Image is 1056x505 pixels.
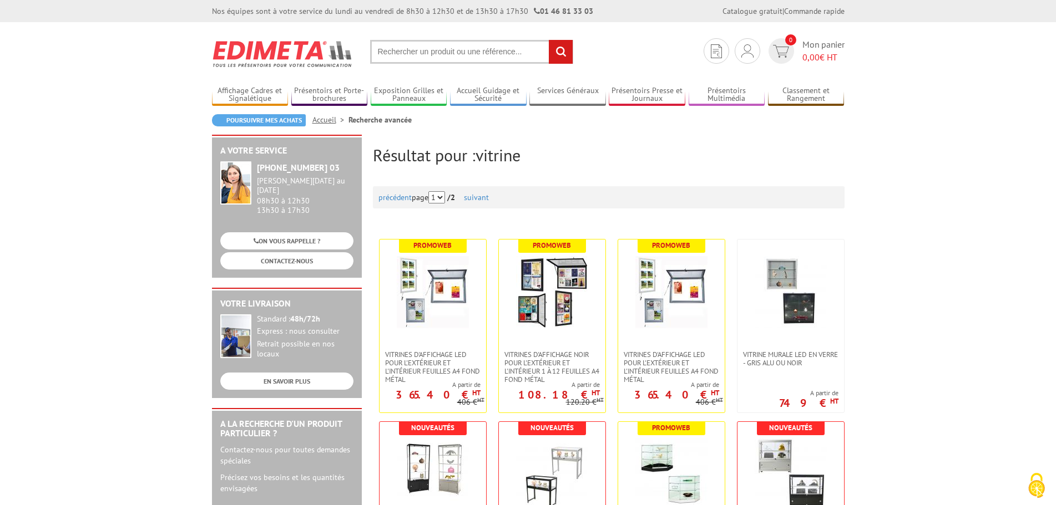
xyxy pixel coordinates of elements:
[411,423,454,432] b: Nouveautés
[504,350,600,384] span: VITRINES D'AFFICHAGE NOIR POUR L'EXTÉRIEUR ET L'INTÉRIEUR 1 À 12 FEUILLES A4 FOND MÉTAL
[464,192,489,202] a: suivant
[450,86,527,104] a: Accueil Guidage et Sécurité
[257,339,353,359] div: Retrait possible en nos locaux
[212,86,289,104] a: Affichage Cadres et Signalétique
[722,6,845,17] div: |
[830,396,838,406] sup: HT
[380,380,481,389] span: A partir de
[566,398,604,406] p: 120.20 €
[371,86,447,104] a: Exposition Grilles et Panneaux
[529,86,606,104] a: Services Généraux
[476,144,521,166] span: vitrine
[220,146,353,156] h2: A votre service
[370,40,573,64] input: Rechercher un produit ou une référence...
[773,45,789,58] img: devis rapide
[802,52,820,63] span: 0,00
[618,350,725,384] a: Vitrines d'affichage LED pour l'extérieur et l'intérieur feuilles A4 fond métal
[592,388,600,397] sup: HT
[518,391,600,398] p: 108.18 €
[499,380,600,389] span: A partir de
[477,396,484,404] sup: HT
[220,252,353,269] a: CONTACTEZ-NOUS
[1023,472,1050,499] img: Cookies (fenêtre modale)
[348,114,412,125] li: Recherche avancée
[499,350,605,384] a: VITRINES D'AFFICHAGE NOIR POUR L'EXTÉRIEUR ET L'INTÉRIEUR 1 À 12 FEUILLES A4 FOND MÉTAL
[378,192,412,202] a: précédent
[549,40,573,64] input: rechercher
[779,400,838,406] p: 749 €
[534,6,593,16] strong: 01 46 81 33 03
[220,373,353,390] a: EN SAVOIR PLUS
[652,241,690,250] b: Promoweb
[609,86,685,104] a: Présentoirs Presse et Journaux
[220,232,353,249] a: ON VOUS RAPPELLE ?
[779,389,838,397] span: A partir de
[457,398,484,406] p: 406 €
[743,350,838,367] span: Vitrine Murale LED en verre - GRIS ALU OU NOIR
[711,388,719,397] sup: HT
[373,146,845,164] h2: Résultat pour :
[741,44,754,58] img: devis rapide
[634,391,719,398] p: 365.40 €
[722,6,782,16] a: Catalogue gratuit
[312,115,348,125] a: Accueil
[711,44,722,58] img: devis rapide
[533,241,571,250] b: Promoweb
[689,86,765,104] a: Présentoirs Multimédia
[802,51,845,64] span: € HT
[785,34,796,45] span: 0
[220,299,353,309] h2: Votre livraison
[290,314,320,324] strong: 48h/72h
[737,350,844,367] a: Vitrine Murale LED en verre - GRIS ALU OU NOIR
[652,423,690,432] b: Promoweb
[516,256,588,328] img: VITRINES D'AFFICHAGE NOIR POUR L'EXTÉRIEUR ET L'INTÉRIEUR 1 À 12 FEUILLES A4 FOND MÉTAL
[618,380,719,389] span: A partir de
[220,161,251,205] img: widget-service.jpg
[597,396,604,404] sup: HT
[447,192,462,202] strong: /
[451,192,455,202] span: 2
[257,314,353,324] div: Standard :
[635,256,708,328] img: Vitrines d'affichage LED pour l'extérieur et l'intérieur feuilles A4 fond métal
[257,176,353,215] div: 08h30 à 12h30 13h30 à 17h30
[768,86,845,104] a: Classement et Rangement
[257,162,340,173] strong: [PHONE_NUMBER] 03
[385,350,481,384] span: Vitrines d'affichage LED pour l'extérieur et l'intérieur feuilles A4 fond métal
[413,241,452,250] b: Promoweb
[220,314,251,358] img: widget-livraison.jpg
[220,444,353,466] p: Contactez-nous pour toutes demandes spéciales
[397,256,469,328] img: Vitrines d'affichage LED pour l'extérieur et l'intérieur feuilles A4 fond métal
[769,423,812,432] b: Nouveautés
[378,186,839,208] div: page
[220,419,353,438] h2: A la recherche d'un produit particulier ?
[802,38,845,64] span: Mon panier
[530,423,574,432] b: Nouveautés
[472,388,481,397] sup: HT
[1017,467,1056,505] button: Cookies (fenêtre modale)
[624,350,719,384] span: Vitrines d'affichage LED pour l'extérieur et l'intérieur feuilles A4 fond métal
[716,396,723,404] sup: HT
[212,33,353,74] img: Edimeta
[766,38,845,64] a: devis rapide 0 Mon panier 0,00€ HT
[755,256,827,328] img: Vitrine Murale LED en verre - GRIS ALU OU NOIR
[291,86,368,104] a: Présentoirs et Porte-brochures
[696,398,723,406] p: 406 €
[396,391,481,398] p: 365.40 €
[257,176,353,195] div: [PERSON_NAME][DATE] au [DATE]
[380,350,486,384] a: Vitrines d'affichage LED pour l'extérieur et l'intérieur feuilles A4 fond métal
[257,327,353,336] div: Express : nous consulter
[220,472,353,494] p: Précisez vos besoins et les quantités envisagées
[212,114,306,126] a: Poursuivre mes achats
[212,6,593,17] div: Nos équipes sont à votre service du lundi au vendredi de 8h30 à 12h30 et de 13h30 à 17h30
[784,6,845,16] a: Commande rapide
